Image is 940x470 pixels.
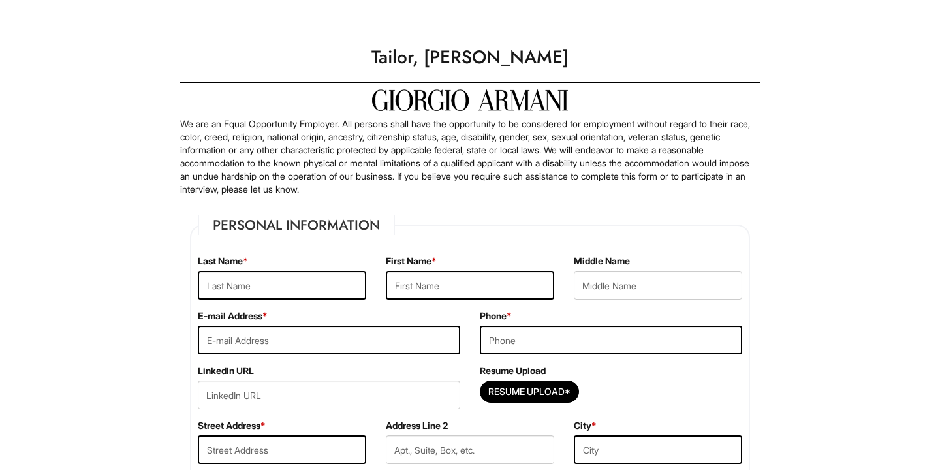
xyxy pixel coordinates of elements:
[372,89,568,111] img: Giorgio Armani
[174,39,766,76] h1: Tailor, [PERSON_NAME]
[574,271,742,300] input: Middle Name
[198,419,266,432] label: Street Address
[198,381,460,409] input: LinkedIn URL
[386,435,554,464] input: Apt., Suite, Box, etc.
[480,381,579,403] button: Resume Upload*Resume Upload*
[198,309,268,322] label: E-mail Address
[574,435,742,464] input: City
[480,326,742,354] input: Phone
[198,435,366,464] input: Street Address
[386,271,554,300] input: First Name
[198,215,395,235] legend: Personal Information
[574,255,630,268] label: Middle Name
[180,117,760,196] p: We are an Equal Opportunity Employer. All persons shall have the opportunity to be considered for...
[198,271,366,300] input: Last Name
[386,419,448,432] label: Address Line 2
[480,364,546,377] label: Resume Upload
[198,326,460,354] input: E-mail Address
[198,364,254,377] label: LinkedIn URL
[198,255,248,268] label: Last Name
[480,309,512,322] label: Phone
[574,419,597,432] label: City
[386,255,437,268] label: First Name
